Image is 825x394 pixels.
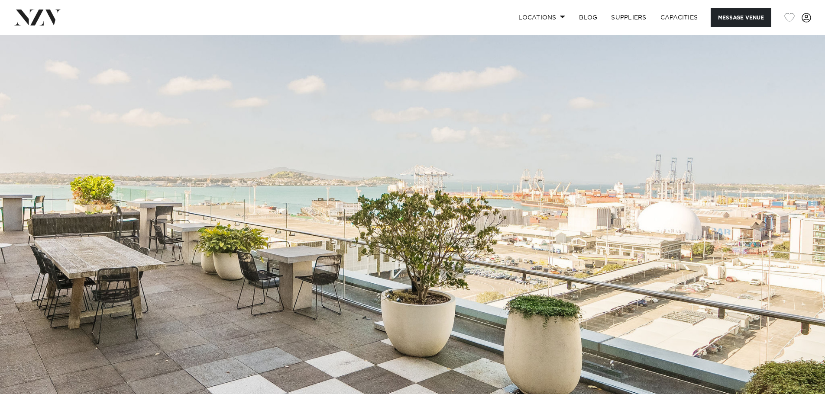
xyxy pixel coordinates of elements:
a: SUPPLIERS [604,8,653,27]
a: BLOG [572,8,604,27]
img: nzv-logo.png [14,10,61,25]
a: Capacities [654,8,705,27]
button: Message Venue [711,8,771,27]
a: Locations [511,8,572,27]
